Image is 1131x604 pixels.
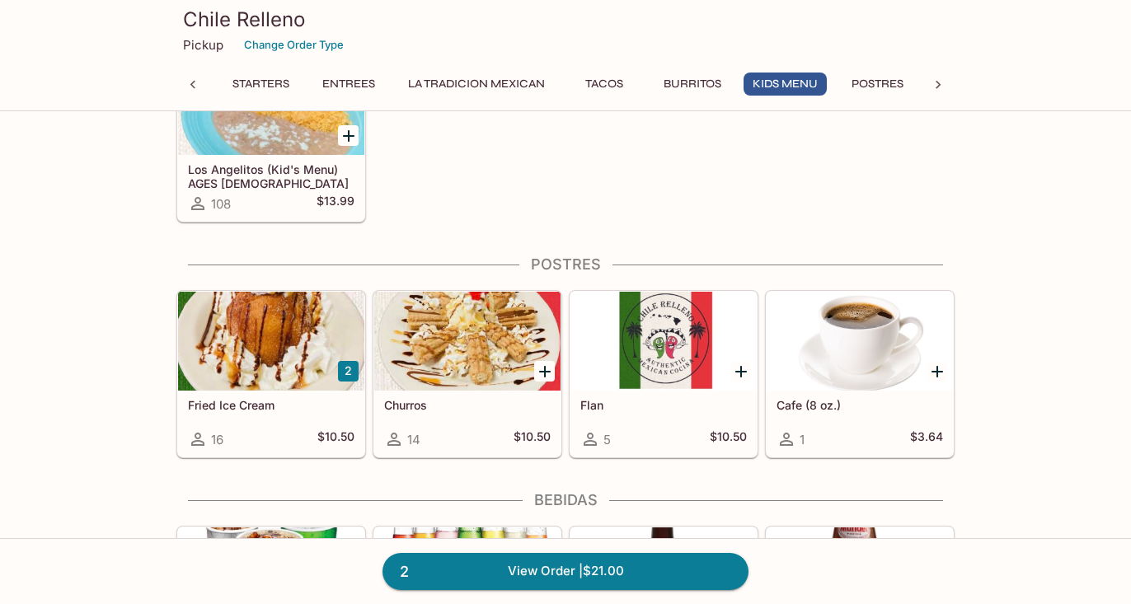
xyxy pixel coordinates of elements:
[176,491,955,509] h4: Bebidas
[384,398,551,412] h5: Churros
[407,432,420,447] span: 14
[777,398,943,412] h5: Cafe (8 oz.)
[211,196,231,212] span: 108
[730,361,751,382] button: Add Flan
[177,55,365,222] a: Los Angelitos (Kid's Menu) AGES [DEMOGRAPHIC_DATA] & UNDER108$13.99
[382,553,749,589] a: 2View Order |$21.00
[927,361,947,382] button: Add Cafe (8 oz.)
[514,429,551,449] h5: $10.50
[580,398,747,412] h5: Flan
[176,255,955,274] h4: Postres
[910,429,943,449] h5: $3.64
[312,73,386,96] button: Entrees
[211,432,223,447] span: 16
[390,560,419,583] span: 2
[766,291,954,457] a: Cafe (8 oz.)1$3.64
[767,292,953,391] div: Cafe (8 oz.)
[567,73,641,96] button: Tacos
[177,291,365,457] a: Fried Ice Cream16$10.50
[183,37,223,53] p: Pickup
[178,56,364,155] div: Los Angelitos (Kid's Menu) AGES 10 & UNDER
[183,7,948,32] h3: Chile Relleno
[317,429,354,449] h5: $10.50
[603,432,611,447] span: 5
[188,398,354,412] h5: Fried Ice Cream
[710,429,747,449] h5: $10.50
[338,361,359,382] button: Add Fried Ice Cream
[188,162,354,190] h5: Los Angelitos (Kid's Menu) AGES [DEMOGRAPHIC_DATA] & UNDER
[534,361,555,382] button: Add Churros
[800,432,805,447] span: 1
[374,292,561,391] div: Churros
[840,73,914,96] button: Postres
[317,194,354,213] h5: $13.99
[338,125,359,146] button: Add Los Angelitos (Kid's Menu) AGES 10 & UNDER
[655,73,730,96] button: Burritos
[570,291,758,457] a: Flan5$10.50
[237,32,351,58] button: Change Order Type
[373,291,561,457] a: Churros14$10.50
[178,292,364,391] div: Fried Ice Cream
[744,73,827,96] button: Kids Menu
[223,73,298,96] button: Starters
[399,73,554,96] button: La Tradicion Mexican
[570,292,757,391] div: Flan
